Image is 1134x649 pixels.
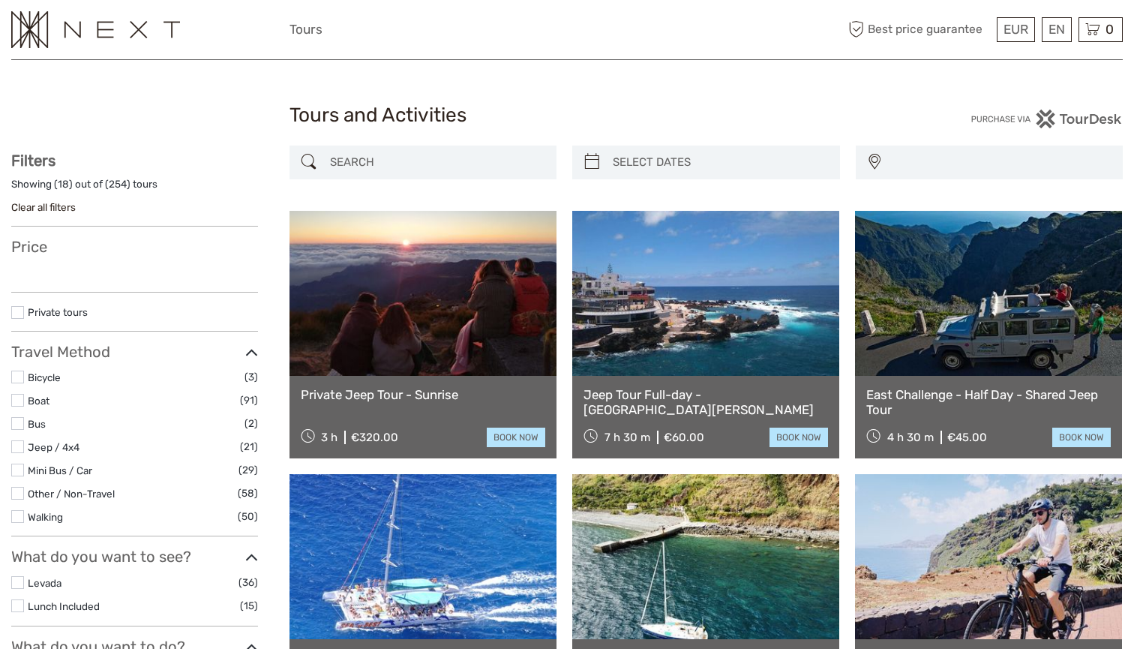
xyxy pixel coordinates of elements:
[28,600,100,612] a: Lunch Included
[28,306,88,318] a: Private tours
[1103,22,1116,37] span: 0
[11,238,258,256] h3: Price
[11,548,258,566] h3: What do you want to see?
[11,343,258,361] h3: Travel Method
[58,177,69,191] label: 18
[947,431,987,444] div: €45.00
[28,395,49,407] a: Boat
[769,428,828,447] a: book now
[28,464,92,476] a: Mini Bus / Car
[887,431,934,444] span: 4 h 30 m
[28,488,115,500] a: Other / Non-Travel
[238,508,258,525] span: (50)
[28,441,79,453] a: Jeep / 4x4
[240,392,258,409] span: (91)
[607,149,832,176] input: SELECT DATES
[28,371,61,383] a: Bicycle
[604,431,650,444] span: 7 h 30 m
[351,431,398,444] div: €320.00
[289,19,322,41] a: Tours
[664,431,704,444] div: €60.00
[28,418,46,430] a: Bus
[1052,428,1111,447] a: book now
[240,438,258,455] span: (21)
[324,149,550,176] input: SEARCH
[28,577,61,589] a: Levada
[244,368,258,386] span: (3)
[1042,17,1072,42] div: EN
[240,597,258,614] span: (15)
[238,461,258,479] span: (29)
[301,387,545,402] a: Private Jeep Tour - Sunrise
[11,11,180,48] img: 3282-a978e506-1cde-4c38-be18-ebef36df7ad8_logo_small.png
[487,428,545,447] a: book now
[11,152,55,170] strong: Filters
[238,574,258,591] span: (36)
[238,485,258,502] span: (58)
[845,17,994,42] span: Best price guarantee
[970,110,1123,128] img: PurchaseViaTourDesk.png
[321,431,337,444] span: 3 h
[289,104,845,128] h1: Tours and Activities
[28,511,63,523] a: Walking
[1003,22,1028,37] span: EUR
[109,177,127,191] label: 254
[583,387,828,418] a: Jeep Tour Full-day - [GEOGRAPHIC_DATA][PERSON_NAME]
[11,201,76,213] a: Clear all filters
[11,177,258,200] div: Showing ( ) out of ( ) tours
[244,415,258,432] span: (2)
[866,387,1111,418] a: East Challenge - Half Day - Shared Jeep Tour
